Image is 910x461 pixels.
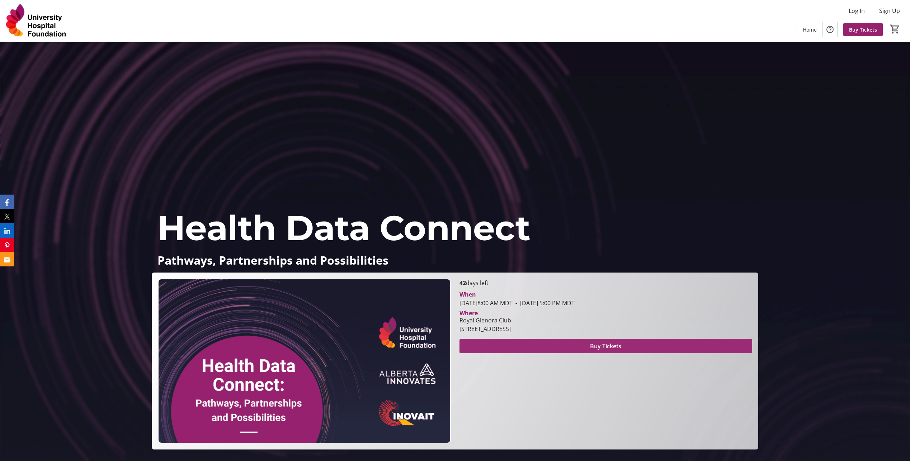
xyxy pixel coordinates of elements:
span: Home [803,26,817,33]
span: [DATE] 8:00 AM MDT [459,299,513,307]
p: days left [459,279,753,287]
div: [STREET_ADDRESS] [459,325,511,333]
div: Where [459,310,478,316]
span: Log In [849,6,865,15]
span: Buy Tickets [849,26,877,33]
p: Pathways, Partnerships and Possibilities [157,254,753,266]
div: When [459,290,476,299]
img: Campaign CTA Media Photo [158,279,451,443]
div: Royal Glenora Club [459,316,511,325]
span: - [513,299,520,307]
button: Help [823,22,837,37]
span: Health Data Connect [157,207,531,249]
button: Log In [843,5,871,17]
img: University Hospital Foundation's Logo [4,3,68,39]
button: Buy Tickets [459,339,753,353]
span: Buy Tickets [590,342,621,350]
span: [DATE] 5:00 PM MDT [513,299,575,307]
button: Cart [888,23,901,36]
span: Sign Up [879,6,900,15]
button: Sign Up [873,5,906,17]
span: 42 [459,279,466,287]
a: Buy Tickets [843,23,883,36]
a: Home [797,23,822,36]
